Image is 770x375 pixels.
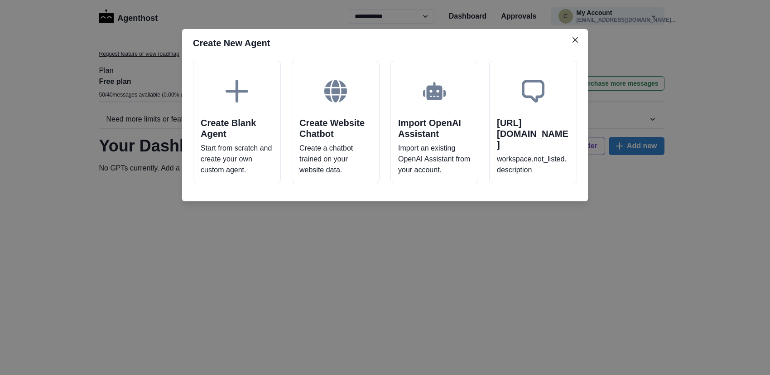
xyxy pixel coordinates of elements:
[299,117,372,139] h2: Create Website Chatbot
[497,117,569,150] h2: [URL][DOMAIN_NAME]
[201,143,273,175] p: Start from scratch and create your own custom agent.
[201,117,273,139] h2: Create Blank Agent
[398,117,471,139] h2: Import OpenAI Assistant
[398,143,471,175] p: Import an existing OpenAI Assistant from your account.
[568,33,582,47] button: Close
[299,143,372,175] p: Create a chatbot trained on your website data.
[497,154,569,175] p: workspace.not_listed.description
[182,29,588,57] header: Create New Agent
